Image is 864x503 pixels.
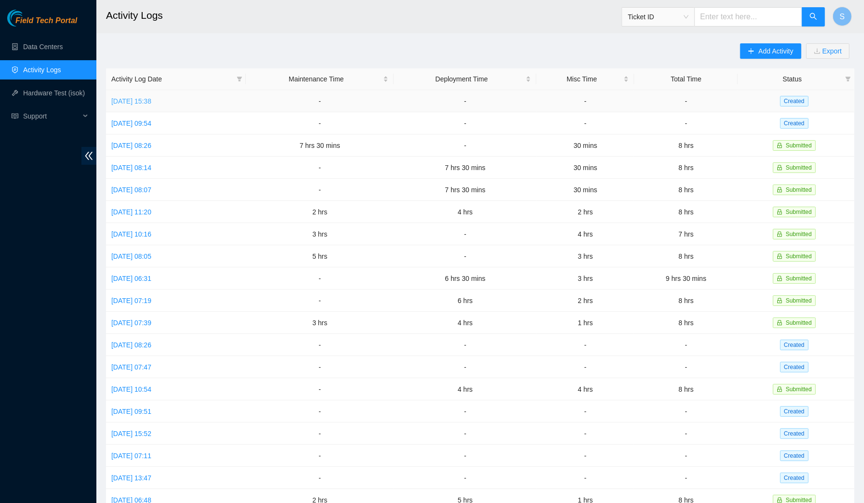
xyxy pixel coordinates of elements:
td: - [246,423,394,445]
a: [DATE] 15:38 [111,97,151,105]
td: - [394,134,536,157]
td: - [394,90,536,112]
a: [DATE] 15:52 [111,430,151,437]
td: 3 hrs [246,223,394,245]
td: 3 hrs [536,267,634,290]
span: search [810,13,817,22]
span: lock [777,253,783,259]
td: - [394,423,536,445]
a: Data Centers [23,43,63,51]
a: [DATE] 10:16 [111,230,151,238]
span: filter [843,72,853,86]
span: lock [777,143,783,148]
td: 8 hrs [634,201,738,223]
td: 8 hrs [634,312,738,334]
span: Created [780,118,809,129]
td: 9 hrs 30 mins [634,267,738,290]
td: 30 mins [536,134,634,157]
a: [DATE] 09:54 [111,119,151,127]
td: 4 hrs [536,223,634,245]
a: [DATE] 08:05 [111,252,151,260]
td: 7 hrs 30 mins [394,157,536,179]
span: Submitted [786,297,812,304]
span: plus [748,48,755,55]
span: lock [777,231,783,237]
td: 1 hrs [536,312,634,334]
span: Add Activity [758,46,793,56]
td: - [394,245,536,267]
td: - [634,356,738,378]
span: Field Tech Portal [15,16,77,26]
td: - [634,467,738,489]
span: Submitted [786,253,812,260]
span: Created [780,428,809,439]
td: 4 hrs [394,312,536,334]
span: lock [777,165,783,171]
td: - [246,267,394,290]
td: 8 hrs [634,290,738,312]
a: [DATE] 07:11 [111,452,151,460]
span: lock [777,298,783,304]
td: - [634,423,738,445]
td: - [394,467,536,489]
a: Activity Logs [23,66,61,74]
a: [DATE] 08:07 [111,186,151,194]
span: Submitted [786,164,812,171]
span: filter [845,76,851,82]
td: - [246,112,394,134]
a: [DATE] 08:26 [111,142,151,149]
td: - [394,356,536,378]
a: [DATE] 08:14 [111,164,151,172]
span: Created [780,340,809,350]
td: - [634,400,738,423]
td: 7 hrs 30 mins [394,179,536,201]
button: plusAdd Activity [740,43,801,59]
span: Submitted [786,231,812,238]
button: downloadExport [806,43,850,59]
td: - [394,112,536,134]
span: Submitted [786,186,812,193]
td: - [536,467,634,489]
td: 4 hrs [394,201,536,223]
td: - [246,445,394,467]
td: - [246,334,394,356]
td: 7 hrs [634,223,738,245]
span: S [840,11,845,23]
td: 6 hrs [394,290,536,312]
img: Akamai Technologies [7,10,49,26]
input: Enter text here... [694,7,802,26]
td: - [246,90,394,112]
td: - [394,445,536,467]
td: 6 hrs 30 mins [394,267,536,290]
td: - [634,112,738,134]
span: filter [237,76,242,82]
td: 8 hrs [634,157,738,179]
td: - [634,90,738,112]
td: - [246,467,394,489]
span: Submitted [786,209,812,215]
a: Hardware Test (isok) [23,89,85,97]
span: Created [780,406,809,417]
a: Akamai TechnologiesField Tech Portal [7,17,77,30]
td: - [246,157,394,179]
a: [DATE] 10:54 [111,385,151,393]
a: [DATE] 08:26 [111,341,151,349]
span: Ticket ID [628,10,689,24]
span: lock [777,187,783,193]
a: [DATE] 11:20 [111,208,151,216]
td: - [246,290,394,312]
td: 4 hrs [394,378,536,400]
span: Submitted [786,386,812,393]
td: 2 hrs [246,201,394,223]
span: Created [780,450,809,461]
td: - [246,179,394,201]
td: - [246,356,394,378]
td: 2 hrs [536,290,634,312]
td: 4 hrs [536,378,634,400]
button: S [833,7,852,26]
td: - [536,400,634,423]
span: Created [780,96,809,106]
td: 30 mins [536,179,634,201]
span: read [12,113,18,119]
span: Submitted [786,142,812,149]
